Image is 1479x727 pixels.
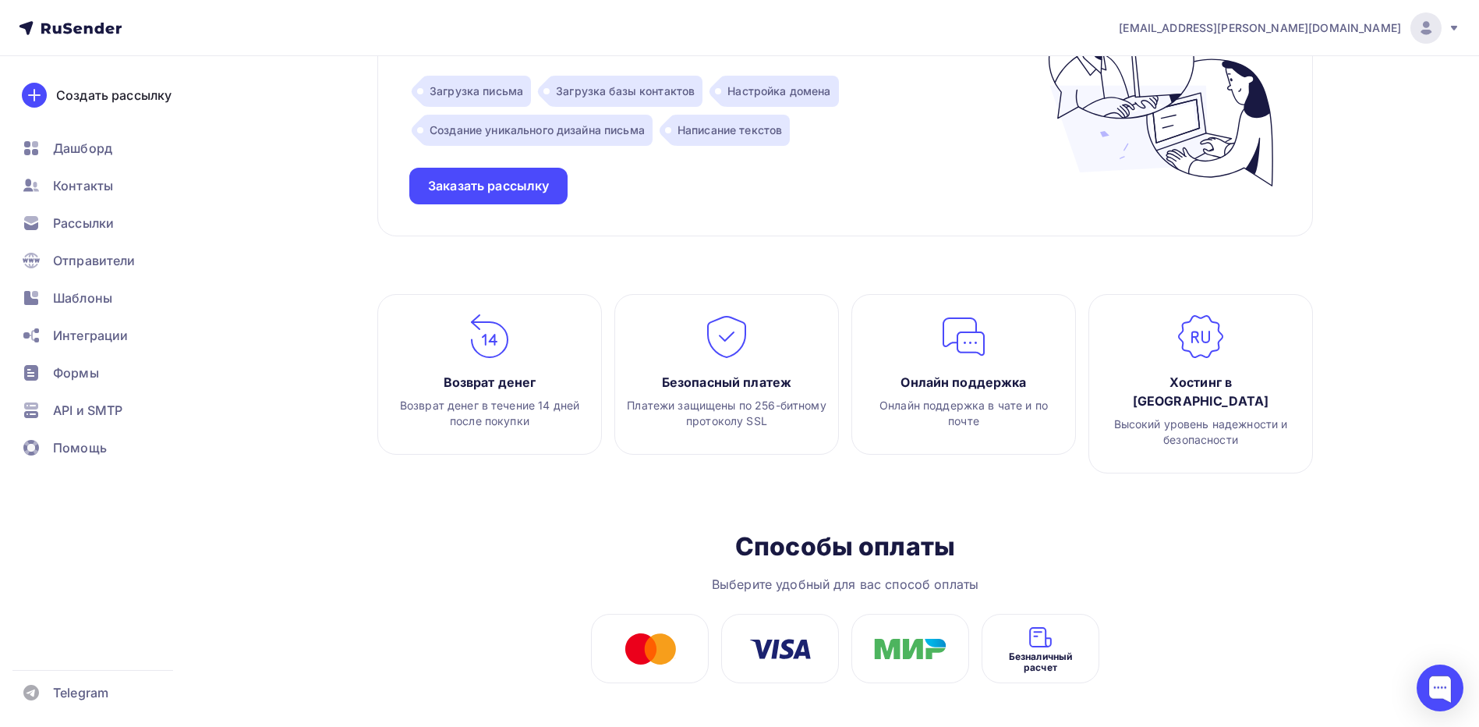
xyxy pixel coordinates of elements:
a: Дашборд [12,133,198,164]
div: Выберите удобный для вас способ оплаты [712,575,978,594]
div: Написание текстов [671,115,790,146]
span: Платежи защищены по 256-битному протоколу SSL [627,399,826,427]
a: [EMAIL_ADDRESS][PERSON_NAME][DOMAIN_NAME] [1119,12,1460,44]
span: Помощь [53,438,107,457]
span: Рассылки [53,214,114,232]
span: API и SMTP [53,401,122,420]
a: Контакты [12,170,198,201]
div: Настройка домена [721,76,838,107]
div: Онлайн поддержка [863,373,1064,392]
a: Шаблоны [12,282,198,314]
div: Хостинг в [GEOGRAPHIC_DATA] [1100,373,1301,410]
span: Формы [53,363,99,382]
div: Создание уникального дизайна письма [423,115,653,146]
span: Безналичный расчет [994,651,1088,673]
span: Онлайн поддержка в чате и по почте [879,399,1048,427]
span: Контакты [53,176,113,195]
div: Заказать рассылку [428,177,549,195]
span: Дашборд [53,139,112,158]
div: Возврат денег [389,373,590,392]
div: Способы оплаты [735,531,955,562]
span: Высокий уровень надежности и безопасности [1114,417,1288,446]
span: Возврат денег в течение 14 дней после покупки [400,399,579,427]
span: Интеграции [53,326,128,345]
div: Безопасный платеж [626,373,827,392]
div: Создать рассылку [56,86,172,105]
div: Загрузка базы контактов [550,76,702,107]
a: Отправители [12,245,198,276]
span: Шаблоны [53,289,112,307]
a: Рассылки [12,207,198,239]
div: Загрузка письма [423,76,531,107]
span: Telegram [53,683,108,702]
span: Отправители [53,251,136,270]
a: Формы [12,357,198,388]
span: [EMAIL_ADDRESS][PERSON_NAME][DOMAIN_NAME] [1119,20,1401,36]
